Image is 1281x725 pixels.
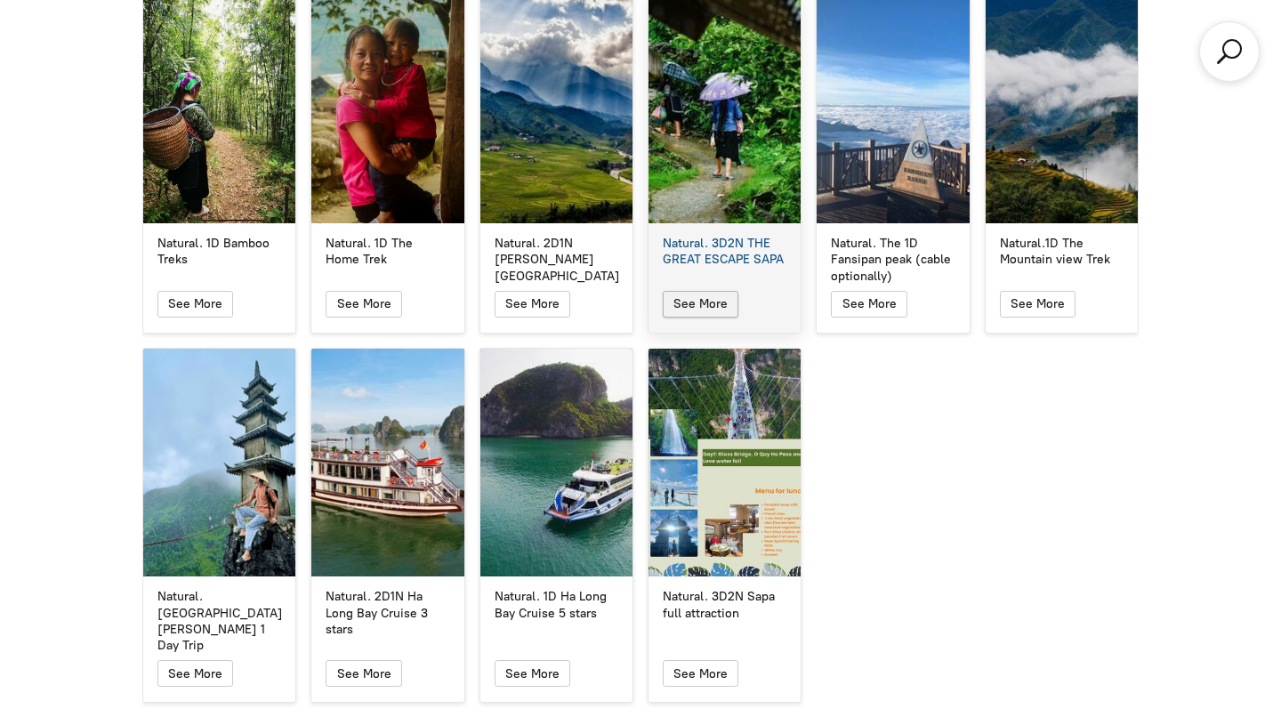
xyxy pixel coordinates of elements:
[326,236,449,268] div: Natural. 1D The Home Trek
[143,236,295,268] a: Natural. 1D Bamboo Treks
[1011,296,1065,311] span: See More
[495,291,570,318] button: See More
[143,349,295,577] a: Natural. Ninh Binh 1 Day Trip
[831,236,955,285] div: Natural. The 1D Fansipan peak (cable optionally)
[649,236,801,268] a: Natural. 3D2N THE GREAT ESCAPE SAPA
[495,660,570,687] button: See More
[311,589,463,638] a: Natural. 2D1N Ha Long Bay Cruise 3 stars
[168,296,222,311] span: See More
[168,666,222,681] span: See More
[817,236,969,285] a: Natural. The 1D Fansipan peak (cable optionally)
[663,236,786,268] div: Natural. 3D2N THE GREAT ESCAPE SAPA
[495,589,618,621] div: Natural. 1D Ha Long Bay Cruise 5 stars
[649,349,801,577] a: Natural. 3D2N Sapa full attraction
[495,236,618,285] div: Natural. 2D1N [PERSON_NAME][GEOGRAPHIC_DATA]
[663,291,738,318] button: See More
[505,296,560,311] span: See More
[673,296,728,311] span: See More
[649,589,801,621] a: Natural. 3D2N Sapa full attraction
[326,589,449,638] div: Natural. 2D1N Ha Long Bay Cruise 3 stars
[1000,236,1124,268] div: Natural.1D The Mountain view Trek
[673,666,728,681] span: See More
[157,660,233,687] button: See More
[663,589,786,621] div: Natural. 3D2N Sapa full attraction
[157,236,281,268] div: Natural. 1D Bamboo Treks
[157,589,281,654] div: Natural. [GEOGRAPHIC_DATA][PERSON_NAME] 1 Day Trip
[842,296,897,311] span: See More
[311,349,463,577] a: Natural. 2D1N Ha Long Bay Cruise 3 stars
[831,291,906,318] button: See More
[480,589,632,621] a: Natural. 1D Ha Long Bay Cruise 5 stars
[143,589,295,654] a: Natural. [GEOGRAPHIC_DATA][PERSON_NAME] 1 Day Trip
[480,236,632,285] a: Natural. 2D1N [PERSON_NAME][GEOGRAPHIC_DATA]
[326,660,401,687] button: See More
[337,666,391,681] span: See More
[1213,36,1245,68] a: Search products
[311,236,463,268] a: Natural. 1D The Home Trek
[505,666,560,681] span: See More
[337,296,391,311] span: See More
[986,236,1138,268] a: Natural.1D The Mountain view Trek
[1000,291,1076,318] button: See More
[480,349,632,577] a: Natural. 1D Ha Long Bay Cruise 5 stars
[157,291,233,318] button: See More
[326,291,401,318] button: See More
[663,660,738,687] button: See More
